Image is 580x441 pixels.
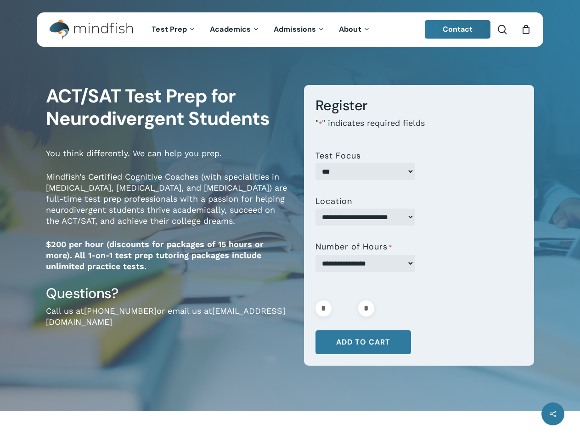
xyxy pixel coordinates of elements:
h3: Questions? [46,284,290,302]
span: Academics [210,24,251,34]
a: [PHONE_NUMBER] [84,306,157,316]
p: Mindfish’s Certified Cognitive Coaches (with specialities in [MEDICAL_DATA], [MEDICAL_DATA], and ... [46,171,290,239]
span: About [339,24,361,34]
label: Location [315,197,352,206]
a: Admissions [267,26,332,34]
span: Test Prep [152,24,187,34]
span: Admissions [274,24,316,34]
h1: ACT/SAT Test Prep for Neurodivergent Students [46,85,290,130]
a: Test Prep [145,26,203,34]
p: " " indicates required fields [315,118,523,142]
strong: $200 per hour (discounts for packages of 15 hours or more). All 1-on-1 test prep tutoring package... [46,239,264,271]
header: Main Menu [37,12,543,47]
nav: Main Menu [145,12,377,47]
input: Product quantity [334,300,355,317]
p: Call us at or email us at [46,305,290,340]
a: Contact [425,20,491,39]
label: Test Focus [315,151,361,160]
p: You think differently. We can help you prep. [46,148,290,171]
label: Number of Hours [315,242,392,252]
a: About [332,26,377,34]
span: Contact [443,24,473,34]
h3: Register [315,96,523,114]
button: Add to cart [315,330,411,354]
a: Academics [203,26,267,34]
